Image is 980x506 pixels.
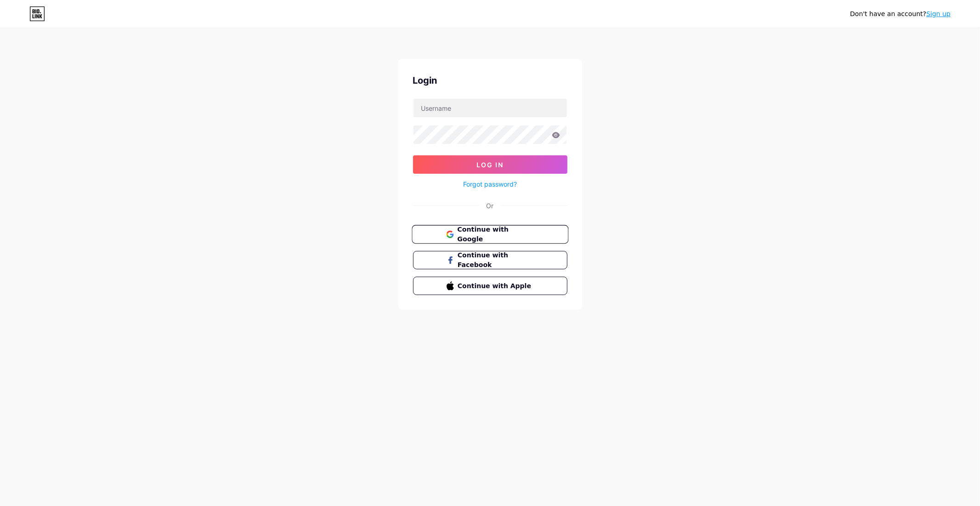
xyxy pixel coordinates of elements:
[476,161,504,169] span: Log In
[850,9,951,19] div: Don't have an account?
[413,74,567,87] div: Login
[412,225,568,244] button: Continue with Google
[413,155,567,174] button: Log In
[413,225,567,244] a: Continue with Google
[487,201,494,210] div: Or
[463,179,517,189] a: Forgot password?
[413,251,567,269] button: Continue with Facebook
[413,277,567,295] button: Continue with Apple
[458,281,533,291] span: Continue with Apple
[458,250,533,270] span: Continue with Facebook
[457,225,534,244] span: Continue with Google
[414,99,567,117] input: Username
[926,10,951,17] a: Sign up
